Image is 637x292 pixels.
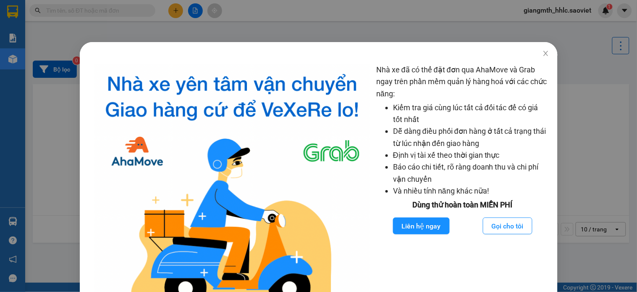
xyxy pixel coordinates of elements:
button: Close [534,42,557,66]
li: Kiểm tra giá cùng lúc tất cả đối tác để có giá tốt nhất [393,102,549,126]
div: Dùng thử hoàn toàn MIỄN PHÍ [376,199,549,211]
span: Liên hệ ngay [401,221,440,231]
li: Dễ dàng điều phối đơn hàng ở tất cả trạng thái từ lúc nhận đến giao hàng [393,125,549,149]
span: close [542,50,549,57]
button: Liên hệ ngay [393,218,449,234]
li: Và nhiều tính năng khác nữa! [393,185,549,197]
li: Định vị tài xế theo thời gian thực [393,149,549,161]
span: Gọi cho tôi [492,221,524,231]
li: Báo cáo chi tiết, rõ ràng doanh thu và chi phí vận chuyển [393,161,549,185]
button: Gọi cho tôi [483,218,532,234]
